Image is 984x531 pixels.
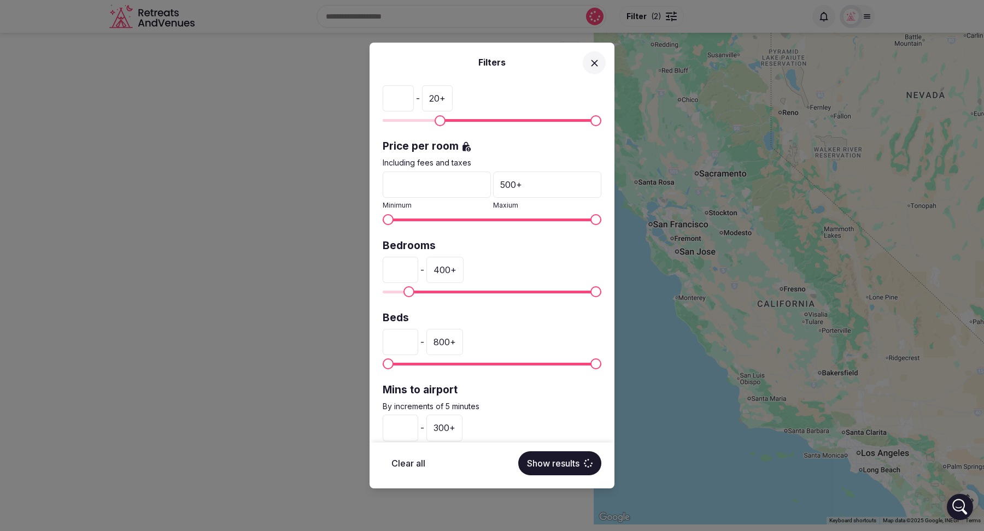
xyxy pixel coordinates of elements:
[383,311,601,326] label: Beds
[590,358,601,369] span: Maximum
[590,115,601,126] span: Maximum
[383,358,394,369] span: Minimum
[383,56,601,69] h2: Filters
[383,239,601,253] label: Bedrooms
[590,214,601,225] span: Maximum
[590,286,601,297] span: Maximum
[420,421,424,434] span: -
[426,257,464,283] div: 400 +
[416,92,420,105] span: -
[435,115,446,126] span: Minimum
[383,201,412,209] span: Minimum
[403,286,414,297] span: Minimum
[426,415,462,441] div: 300 +
[518,451,601,475] button: Show results
[493,172,601,198] div: 500 +
[422,85,453,111] div: 20 +
[383,451,434,475] button: Clear all
[420,263,424,276] span: -
[383,157,601,168] p: Including fees and taxes
[420,335,424,349] span: -
[383,383,601,398] label: Mins to airport
[426,329,463,355] div: 800 +
[493,201,518,209] span: Maxium
[947,494,973,520] div: Open Intercom Messenger
[383,401,601,412] p: By increments of 5 minutes
[383,214,394,225] span: Minimum
[383,139,601,154] label: Price per room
